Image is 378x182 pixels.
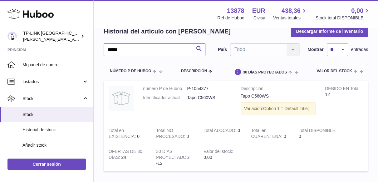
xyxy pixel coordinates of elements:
span: Valor del stock [317,69,352,73]
span: Stock [22,96,82,102]
strong: Descripción [241,86,316,93]
strong: 30 DÍAS PROYECTADOS [156,149,190,161]
span: 0,00 [204,155,212,160]
td: 0 [151,123,199,144]
span: Historial de stock [22,127,89,133]
div: Tapo C560WS [241,93,316,99]
span: Añadir stock [22,142,89,148]
span: 30 DÍAS PROYECTADOS [243,70,287,74]
span: Descripción [181,69,207,73]
strong: 13878 [227,7,244,15]
a: Cerrar sesión [7,159,86,170]
td: 24 [104,144,151,171]
dt: Identificador actual [143,95,187,101]
td: 0 [199,123,246,144]
span: [PERSON_NAME][EMAIL_ADDRESS][DOMAIN_NAME] [23,37,125,42]
span: Listados [22,79,82,85]
span: Stock [22,112,89,118]
strong: Total ALOCADO [204,128,238,134]
a: 438,36 Ventas totales [273,7,308,21]
h2: Historial del artículo con [PERSON_NAME] [104,27,231,36]
span: 0 [284,134,286,139]
a: 0,00 Stock total DISPONIBLE [316,7,371,21]
span: Option 1 = Default Title; [263,106,309,111]
div: TP-LINK [GEOGRAPHIC_DATA], SOCIEDAD LIMITADA [23,30,79,42]
span: entradas [351,47,368,53]
td: 0 [104,123,151,144]
strong: Total en CUARENTENA [251,128,283,140]
strong: DEBIDO EN Total [325,86,361,93]
td: 12 [320,81,368,123]
span: 438,36 [282,7,301,15]
strong: EUR [252,7,265,15]
strong: Valor del stock [204,149,233,155]
span: número P de Huboo [110,69,151,73]
img: product image [109,86,134,111]
dd: P-1054377 [187,86,231,92]
button: Descargar Informe de inventario [291,26,368,37]
span: Stock total DISPONIBLE [316,15,371,21]
label: País [218,47,227,53]
td: -12 [151,144,199,171]
td: 0 [294,123,341,144]
div: Divisa [253,15,265,21]
span: Ventas totales [273,15,308,21]
dd: Tapo C560WS [187,95,231,101]
span: 0,00 [351,7,363,15]
strong: OFERTAS DE 30 DÍAS [109,149,142,161]
label: Mostrar [307,47,323,53]
dt: número P de Huboo [143,86,187,92]
span: Mi panel de control [22,62,89,68]
div: Variación: [241,102,316,115]
div: Ref de Huboo [217,15,244,21]
img: celia.yan@tp-link.com [7,32,17,41]
strong: Total DISPONIBLE [298,128,336,134]
strong: Total NO PROCESADO [156,128,186,140]
strong: Total en EXISTENCIA [109,128,137,140]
